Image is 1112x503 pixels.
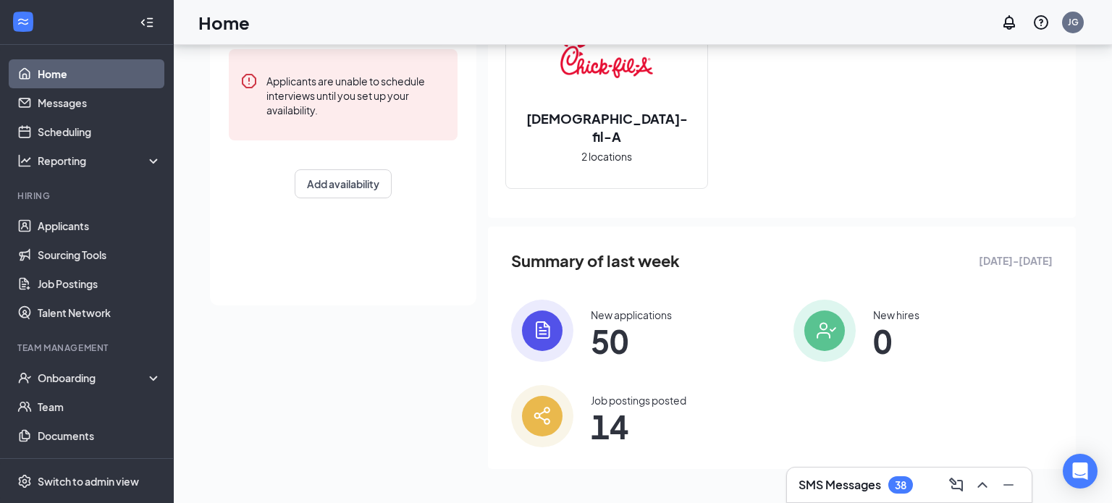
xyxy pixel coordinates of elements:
div: Applicants are unable to schedule interviews until you set up your availability. [266,72,446,117]
span: 0 [873,328,919,354]
button: ChevronUp [971,473,994,496]
img: Chick-fil-A [560,11,653,103]
svg: ChevronUp [974,476,991,494]
div: Hiring [17,190,159,202]
h1: Home [198,10,250,35]
a: Applicants [38,211,161,240]
h2: [DEMOGRAPHIC_DATA]-fil-A [506,109,707,145]
svg: ComposeMessage [948,476,965,494]
a: Home [38,59,161,88]
svg: Minimize [1000,476,1017,494]
div: Onboarding [38,371,149,385]
img: icon [511,385,573,447]
span: [DATE] - [DATE] [979,253,1053,269]
div: JG [1068,16,1079,28]
button: ComposeMessage [945,473,968,496]
svg: Collapse [140,15,154,30]
a: Sourcing Tools [38,240,161,269]
a: Talent Network [38,298,161,327]
a: Messages [38,88,161,117]
div: Job postings posted [591,393,686,407]
svg: QuestionInfo [1032,14,1050,31]
button: Minimize [997,473,1020,496]
svg: WorkstreamLogo [16,14,30,29]
a: Team [38,392,161,421]
a: Job Postings [38,269,161,298]
div: Open Intercom Messenger [1063,454,1098,489]
span: 14 [591,413,686,439]
h3: SMS Messages [799,477,881,493]
span: Summary of last week [511,248,680,274]
a: SurveysCrown [38,450,161,479]
div: Reporting [38,153,162,168]
a: Scheduling [38,117,161,146]
span: 2 locations [581,148,632,164]
div: New applications [591,308,672,322]
svg: UserCheck [17,371,32,385]
div: Team Management [17,342,159,354]
div: New hires [873,308,919,322]
span: 50 [591,328,672,354]
a: Documents [38,421,161,450]
img: icon [793,300,856,362]
svg: Error [240,72,258,90]
div: 38 [895,479,906,491]
img: icon [511,300,573,362]
svg: Analysis [17,153,32,168]
button: Add availability [295,169,392,198]
svg: Settings [17,474,32,489]
svg: Notifications [1001,14,1018,31]
div: Switch to admin view [38,474,139,489]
